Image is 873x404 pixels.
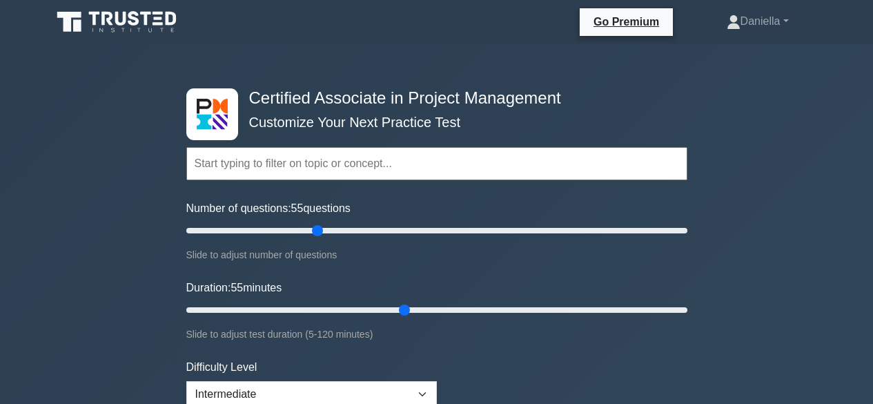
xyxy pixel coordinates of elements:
label: Number of questions: questions [186,200,351,217]
a: Go Premium [585,13,667,30]
label: Duration: minutes [186,280,282,296]
div: Slide to adjust number of questions [186,247,687,263]
span: 55 [230,282,243,294]
input: Start typing to filter on topic or concept... [186,147,687,180]
h4: Certified Associate in Project Management [244,88,620,108]
label: Difficulty Level [186,359,257,376]
div: Slide to adjust test duration (5-120 minutes) [186,326,687,343]
a: Daniella [694,8,822,35]
span: 55 [291,202,304,214]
